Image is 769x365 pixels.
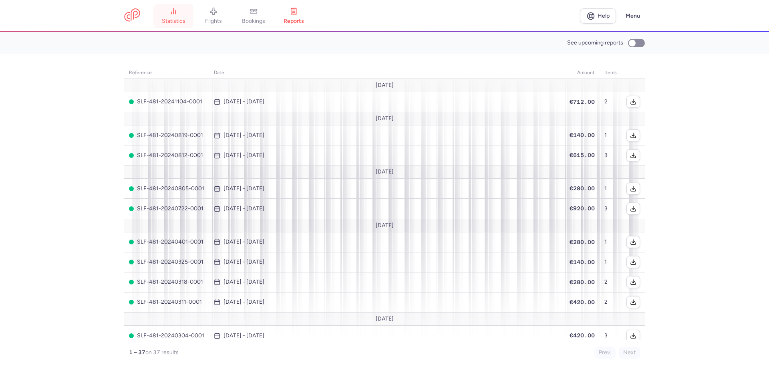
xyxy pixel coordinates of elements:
th: date [209,67,554,79]
td: 3 [600,326,622,346]
time: [DATE] - [DATE] [223,259,264,265]
span: SLF-481-20240805-0001 [129,186,204,192]
span: €420.00 [570,299,595,305]
time: [DATE] - [DATE] [223,132,264,139]
span: SLF-481-20240304-0001 [129,333,204,339]
time: [DATE] - [DATE] [223,299,264,305]
span: €615.00 [570,152,595,158]
span: SLF-481-20240812-0001 [129,152,204,159]
span: flights [205,18,222,25]
time: [DATE] - [DATE] [223,186,264,192]
button: Prev. [594,347,616,359]
span: €420.00 [570,332,595,339]
span: €140.00 [570,132,595,138]
a: flights [193,7,234,25]
button: Menu [621,8,645,24]
span: €280.00 [570,185,595,192]
td: 3 [600,199,622,219]
button: Next [619,347,640,359]
time: [DATE] - [DATE] [223,99,264,105]
a: reports [274,7,314,25]
td: 1 [600,252,622,272]
a: Help [580,8,616,24]
th: items [600,67,622,79]
td: 2 [600,92,622,112]
a: statistics [153,7,193,25]
td: 1 [600,232,622,252]
time: [DATE] - [DATE] [223,206,264,212]
td: 1 [600,125,622,145]
span: SLF-481-20240311-0001 [129,299,204,305]
span: SLF-481-20240318-0001 [129,279,204,285]
a: bookings [234,7,274,25]
span: [DATE] [376,82,394,89]
span: bookings [242,18,265,25]
span: statistics [162,18,185,25]
time: [DATE] - [DATE] [223,333,264,339]
span: See upcoming reports [567,40,623,46]
span: [DATE] [376,115,394,122]
th: reference [124,67,209,79]
span: SLF-481-20240401-0001 [129,239,204,245]
td: 3 [600,145,622,165]
td: 2 [600,292,622,312]
span: €280.00 [570,239,595,245]
span: SLF-481-20241104-0001 [129,99,204,105]
strong: 1 – 37 [129,349,145,356]
span: reports [284,18,304,25]
td: 2 [600,272,622,292]
time: [DATE] - [DATE] [223,239,264,245]
td: 1 [600,179,622,199]
span: [DATE] [376,169,394,175]
span: [DATE] [376,316,394,322]
a: CitizenPlane red outlined logo [124,8,140,23]
time: [DATE] - [DATE] [223,279,264,285]
span: SLF-481-20240325-0001 [129,259,204,265]
span: €280.00 [570,279,595,285]
span: [DATE] [376,222,394,229]
span: €140.00 [570,259,595,265]
span: €712.00 [570,99,595,105]
span: SLF-481-20240819-0001 [129,132,204,139]
time: [DATE] - [DATE] [223,152,264,159]
span: on 37 results [145,349,179,356]
th: amount [554,67,600,79]
span: Help [598,13,610,19]
span: SLF-481-20240722-0001 [129,206,204,212]
span: €920.00 [570,205,595,212]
